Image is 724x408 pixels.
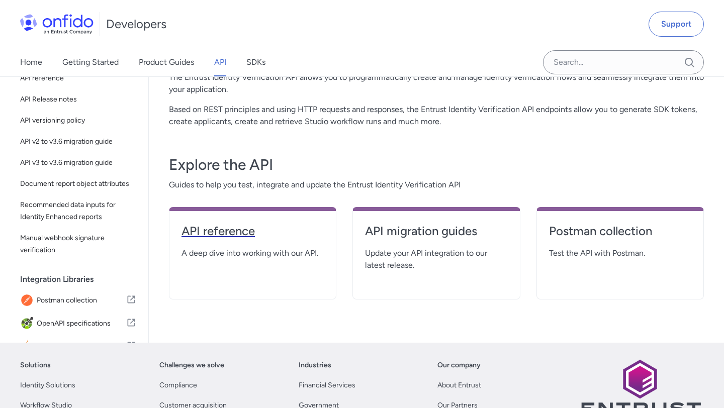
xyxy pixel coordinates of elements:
[20,269,144,289] div: Integration Libraries
[37,317,126,331] span: OpenAPI specifications
[365,223,507,239] h4: API migration guides
[16,132,140,152] a: API v2 to v3.6 migration guide
[16,336,140,358] a: IconJava libraryJava library
[16,68,140,88] a: API reference
[20,293,37,308] img: IconPostman collection
[20,93,136,106] span: API Release notes
[365,223,507,247] a: API migration guides
[20,199,136,223] span: Recommended data inputs for Identity Enhanced reports
[169,179,704,191] span: Guides to help you test, integrate and update the Entrust Identity Verification API
[182,223,324,247] a: API reference
[20,14,94,34] img: Onfido Logo
[20,136,136,148] span: API v2 to v3.6 migration guide
[549,247,691,259] span: Test the API with Postman.
[16,289,140,312] a: IconPostman collectionPostman collection
[365,247,507,271] span: Update your API integration to our latest release.
[20,115,136,127] span: API versioning policy
[16,313,140,335] a: IconOpenAPI specificationsOpenAPI specifications
[159,379,197,391] a: Compliance
[20,379,75,391] a: Identity Solutions
[139,48,194,76] a: Product Guides
[169,71,704,95] p: The Entrust Identity Verification API allows you to programmatically create and manage identity v...
[62,48,119,76] a: Getting Started
[159,359,224,371] a: Challenges we solve
[182,247,324,259] span: A deep dive into working with our API.
[16,89,140,110] a: API Release notes
[20,157,136,169] span: API v3 to v3.6 migration guide
[182,223,324,239] h4: API reference
[16,111,140,131] a: API versioning policy
[437,379,481,391] a: About Entrust
[20,317,37,331] img: IconOpenAPI specifications
[37,293,126,308] span: Postman collection
[169,104,704,128] p: Based on REST principles and using HTTP requests and responses, the Entrust Identity Verification...
[20,72,136,84] span: API reference
[549,223,691,247] a: Postman collection
[299,359,331,371] a: Industries
[169,155,704,175] h3: Explore the API
[20,48,42,76] a: Home
[299,379,355,391] a: Financial Services
[20,232,136,256] span: Manual webhook signature verification
[549,223,691,239] h4: Postman collection
[106,16,166,32] h1: Developers
[36,340,126,354] span: Java library
[20,359,51,371] a: Solutions
[20,340,36,354] img: IconJava library
[649,12,704,37] a: Support
[16,228,140,260] a: Manual webhook signature verification
[543,50,704,74] input: Onfido search input field
[214,48,226,76] a: API
[16,195,140,227] a: Recommended data inputs for Identity Enhanced reports
[246,48,265,76] a: SDKs
[16,153,140,173] a: API v3 to v3.6 migration guide
[437,359,481,371] a: Our company
[20,178,136,190] span: Document report object attributes
[16,174,140,194] a: Document report object attributes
